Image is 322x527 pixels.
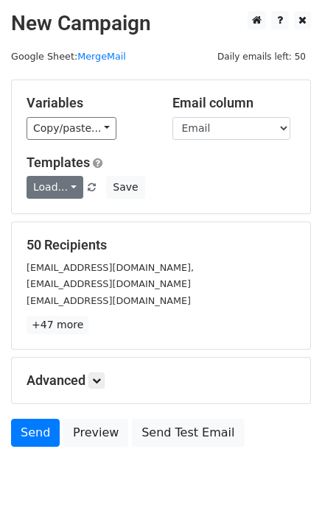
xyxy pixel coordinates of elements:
[27,237,295,253] h5: 50 Recipients
[11,11,311,36] h2: New Campaign
[77,51,126,62] a: MergeMail
[248,456,322,527] iframe: Chat Widget
[106,176,144,199] button: Save
[132,419,244,447] a: Send Test Email
[27,372,295,389] h5: Advanced
[11,419,60,447] a: Send
[11,51,126,62] small: Google Sheet:
[27,316,88,334] a: +47 more
[27,262,194,273] small: [EMAIL_ADDRESS][DOMAIN_NAME],
[27,155,90,170] a: Templates
[172,95,296,111] h5: Email column
[27,117,116,140] a: Copy/paste...
[212,51,311,62] a: Daily emails left: 50
[27,176,83,199] a: Load...
[27,295,191,306] small: [EMAIL_ADDRESS][DOMAIN_NAME]
[63,419,128,447] a: Preview
[27,95,150,111] h5: Variables
[212,49,311,65] span: Daily emails left: 50
[27,278,191,289] small: [EMAIL_ADDRESS][DOMAIN_NAME]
